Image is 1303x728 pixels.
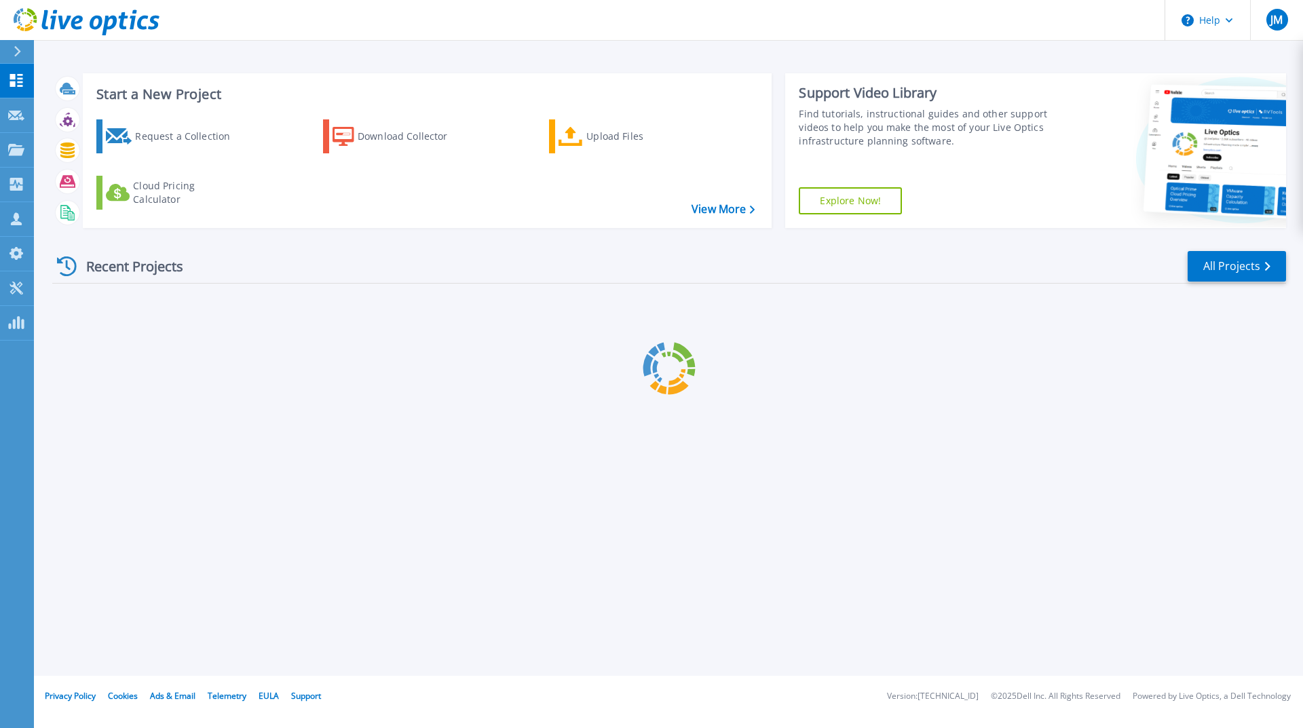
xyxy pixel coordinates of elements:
[208,690,246,702] a: Telemetry
[692,203,755,216] a: View More
[135,123,244,150] div: Request a Collection
[799,187,902,214] a: Explore Now!
[108,690,138,702] a: Cookies
[799,84,1054,102] div: Support Video Library
[323,119,474,153] a: Download Collector
[150,690,195,702] a: Ads & Email
[586,123,695,150] div: Upload Files
[291,690,321,702] a: Support
[45,690,96,702] a: Privacy Policy
[1133,692,1291,701] li: Powered by Live Optics, a Dell Technology
[96,119,248,153] a: Request a Collection
[799,107,1054,148] div: Find tutorials, instructional guides and other support videos to help you make the most of your L...
[96,87,755,102] h3: Start a New Project
[259,690,279,702] a: EULA
[358,123,466,150] div: Download Collector
[1270,14,1283,25] span: JM
[991,692,1120,701] li: © 2025 Dell Inc. All Rights Reserved
[52,250,202,283] div: Recent Projects
[549,119,700,153] a: Upload Files
[96,176,248,210] a: Cloud Pricing Calculator
[887,692,979,701] li: Version: [TECHNICAL_ID]
[133,179,242,206] div: Cloud Pricing Calculator
[1188,251,1286,282] a: All Projects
